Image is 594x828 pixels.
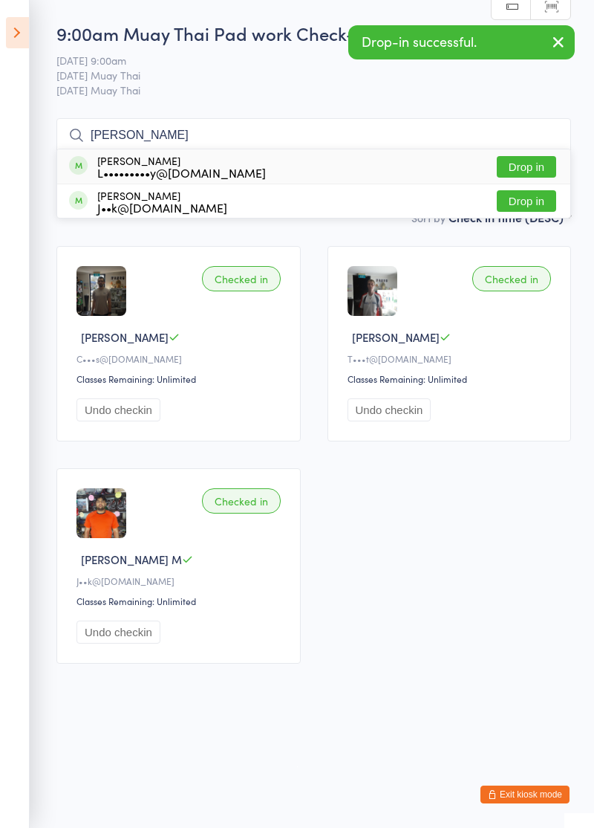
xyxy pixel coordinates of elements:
div: Classes Remaining: Unlimited [76,595,285,607]
span: [DATE] Muay Thai [56,83,571,97]
div: J••k@[DOMAIN_NAME] [76,575,285,587]
span: [PERSON_NAME] M [81,552,182,567]
img: image1749250322.png [76,266,126,316]
span: [DATE] 9:00am [56,53,548,68]
button: Undo checkin [347,398,431,421]
div: Drop-in successful. [348,25,575,59]
input: Search [56,118,571,152]
div: Checked in [202,266,281,291]
div: [PERSON_NAME] [97,155,266,178]
div: L•••••••••y@[DOMAIN_NAME] [97,166,266,178]
div: C•••s@[DOMAIN_NAME] [76,352,285,365]
button: Drop in [497,156,556,178]
span: [DATE] Muay Thai [56,68,548,83]
h2: 9:00am Muay Thai Pad work Check-in [56,21,571,45]
div: Classes Remaining: Unlimited [347,372,556,385]
img: image1745314385.png [347,266,397,316]
div: Checked in [472,266,551,291]
span: [PERSON_NAME] [81,329,169,345]
button: Drop in [497,190,556,212]
button: Undo checkin [76,398,160,421]
img: image1754292617.png [76,488,126,538]
div: Checked in [202,488,281,514]
button: Undo checkin [76,621,160,644]
span: [PERSON_NAME] [352,329,440,345]
div: [PERSON_NAME] [97,190,227,213]
button: Exit kiosk mode [480,786,569,803]
div: Classes Remaining: Unlimited [76,372,285,385]
div: T•••t@[DOMAIN_NAME] [347,352,556,365]
div: J••k@[DOMAIN_NAME] [97,201,227,213]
